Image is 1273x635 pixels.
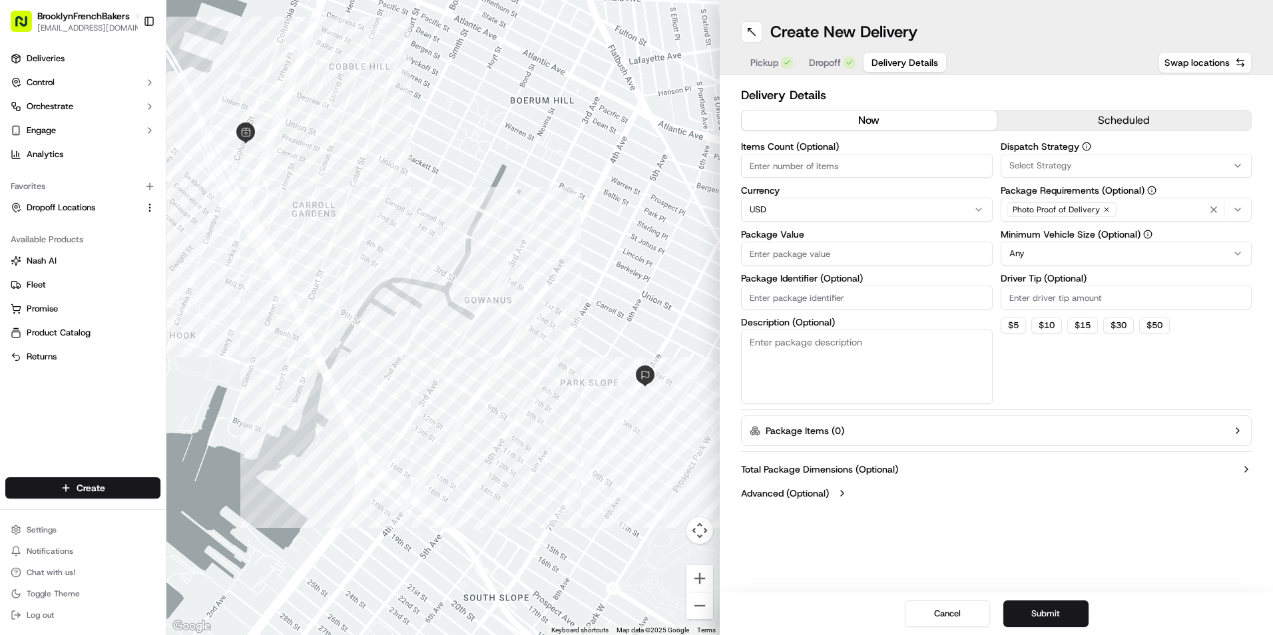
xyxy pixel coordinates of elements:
[27,53,65,65] span: Deliveries
[8,292,107,316] a: 📗Knowledge Base
[1009,160,1072,172] span: Select Strategy
[170,618,214,635] img: Google
[170,618,214,635] a: Open this area in Google Maps (opens a new window)
[113,299,123,310] div: 💻
[5,606,160,624] button: Log out
[27,610,54,620] span: Log out
[13,194,35,215] img: Nelly AZAMBRE
[5,477,160,499] button: Create
[77,481,105,495] span: Create
[27,588,80,599] span: Toggle Theme
[11,303,155,315] a: Promise
[28,127,52,151] img: 1724597045416-56b7ee45-8013-43a0-a6f9-03cb97ddad50
[27,298,102,311] span: Knowledge Base
[27,279,46,291] span: Fleet
[13,173,89,184] div: Past conversations
[11,351,155,363] a: Returns
[1103,317,1134,333] button: $30
[1143,230,1152,239] button: Minimum Vehicle Size (Optional)
[686,517,713,544] button: Map camera controls
[5,120,160,141] button: Engage
[741,286,993,310] input: Enter package identifier
[697,626,716,634] a: Terms (opens in new tab)
[741,154,993,178] input: Enter number of items
[1001,286,1252,310] input: Enter driver tip amount
[1158,52,1252,73] button: Swap locations
[741,317,993,327] label: Description (Optional)
[1013,204,1100,215] span: Photo Proof of Delivery
[5,563,160,582] button: Chat with us!
[1001,317,1026,333] button: $5
[686,592,713,619] button: Zoom out
[226,131,242,147] button: Start new chat
[741,86,1252,105] h2: Delivery Details
[741,487,829,500] label: Advanced (Optional)
[13,13,40,40] img: Nash
[41,242,110,253] span: Klarizel Pensader
[5,274,160,296] button: Fleet
[1067,317,1098,333] button: $15
[27,243,37,254] img: 1736555255976-a54dd68f-1ca7-489b-9aae-adbdc363a1c4
[27,525,57,535] span: Settings
[741,463,1252,476] button: Total Package Dimensions (Optional)
[37,23,144,33] button: [EMAIL_ADDRESS][DOMAIN_NAME]
[13,230,35,251] img: Klarizel Pensader
[766,424,844,437] label: Package Items ( 0 )
[11,279,155,291] a: Fleet
[206,170,242,186] button: See all
[60,127,218,140] div: Start new chat
[13,127,37,151] img: 1736555255976-a54dd68f-1ca7-489b-9aae-adbdc363a1c4
[741,142,993,151] label: Items Count (Optional)
[60,140,183,151] div: We're available if you need us!
[120,242,147,253] span: [DATE]
[1001,274,1252,283] label: Driver Tip (Optional)
[132,330,161,340] span: Pylon
[37,9,130,23] button: BrooklynFrenchBakers
[1001,186,1252,195] label: Package Requirements (Optional)
[741,230,993,239] label: Package Value
[1139,317,1170,333] button: $50
[1164,56,1230,69] span: Swap locations
[5,298,160,319] button: Promise
[741,186,993,195] label: Currency
[5,542,160,560] button: Notifications
[5,96,160,117] button: Orchestrate
[11,255,155,267] a: Nash AI
[809,56,841,69] span: Dropoff
[741,274,993,283] label: Package Identifier (Optional)
[770,21,917,43] h1: Create New Delivery
[27,303,58,315] span: Promise
[1001,142,1252,151] label: Dispatch Strategy
[5,197,160,218] button: Dropoff Locations
[741,242,993,266] input: Enter package value
[27,124,56,136] span: Engage
[5,144,160,165] a: Analytics
[5,346,160,367] button: Returns
[551,626,609,635] button: Keyboard shortcuts
[1147,186,1156,195] button: Package Requirements (Optional)
[872,56,938,69] span: Delivery Details
[1082,142,1091,151] button: Dispatch Strategy
[27,202,95,214] span: Dropoff Locations
[686,565,713,592] button: Zoom in
[1001,230,1252,239] label: Minimum Vehicle Size (Optional)
[27,351,57,363] span: Returns
[5,322,160,343] button: Product Catalog
[1003,600,1089,627] button: Submit
[27,546,73,556] span: Notifications
[113,242,117,253] span: •
[741,415,1252,446] button: Package Items (0)
[27,148,63,160] span: Analytics
[27,101,73,112] span: Orchestrate
[41,206,108,217] span: [PERSON_NAME]
[5,176,160,197] div: Favorites
[1031,317,1062,333] button: $10
[111,206,115,217] span: •
[11,327,155,339] a: Product Catalog
[1001,154,1252,178] button: Select Strategy
[5,521,160,539] button: Settings
[35,86,240,100] input: Got a question? Start typing here...
[107,292,219,316] a: 💻API Documentation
